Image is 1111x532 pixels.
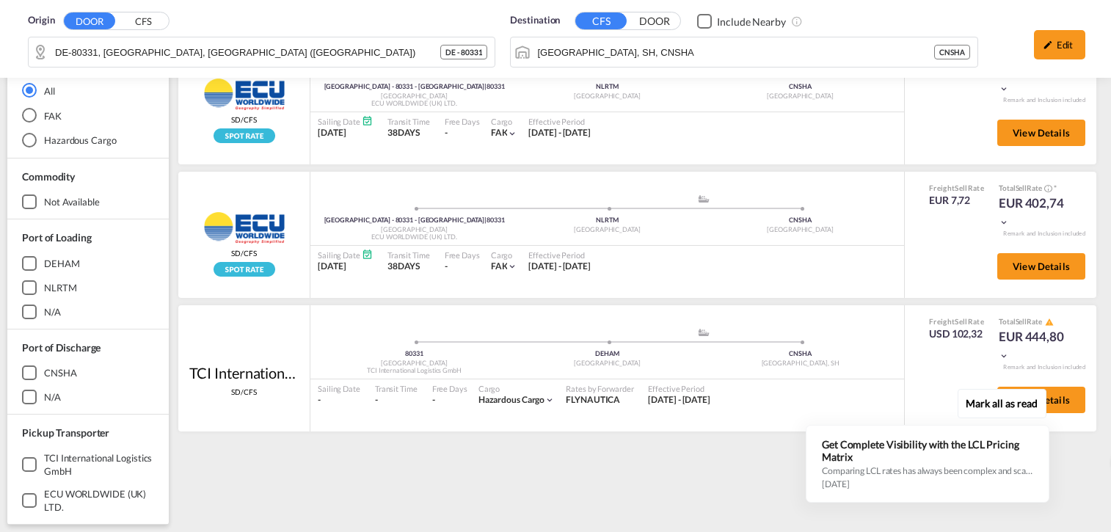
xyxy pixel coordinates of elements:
[318,92,511,101] div: [GEOGRAPHIC_DATA]
[1052,183,1057,192] span: Subject to Remarks
[1016,183,1027,192] span: Sell
[992,230,1096,238] div: Remark and Inclusion included
[445,116,480,127] div: Free Days
[318,383,360,394] div: Sailing Date
[318,366,511,376] div: TCI International Logistics GmbH
[648,383,710,394] div: Effective Period
[575,12,627,29] button: CFS
[22,280,154,295] md-checkbox: NLRTM
[528,260,591,273] div: 11 Sep 2025 - 30 Sep 2025
[197,78,292,111] img: ECU WORLDWIDE (UK) LTD.
[22,256,154,271] md-checkbox: DEHAM
[324,216,487,224] span: [GEOGRAPHIC_DATA] - 80331 - [GEOGRAPHIC_DATA]
[44,195,100,208] div: not available
[22,231,92,244] span: Port of Loading
[992,96,1096,104] div: Remark and Inclusion included
[511,82,704,92] div: NLRTM
[432,394,435,407] div: -
[231,387,256,397] span: SD/CFS
[318,249,373,260] div: Sailing Date
[117,13,169,30] button: CFS
[231,248,256,258] span: SD/CFS
[22,305,154,319] md-checkbox: N/A
[214,262,275,277] div: Rollable available
[999,351,1009,361] md-icon: icon-chevron-down
[362,115,373,126] md-icon: Schedules Available
[999,183,1072,194] div: Total Rate
[28,13,54,28] span: Origin
[375,383,418,394] div: Transit Time
[999,316,1072,328] div: Total Rate
[929,193,984,208] div: EUR 7,72
[511,225,704,235] div: [GEOGRAPHIC_DATA]
[717,15,786,29] div: Include Nearby
[629,13,680,30] button: DOOR
[318,359,511,368] div: [GEOGRAPHIC_DATA]
[445,47,482,57] span: DE - 80331
[999,84,1009,94] md-icon: icon-chevron-down
[362,249,373,260] md-icon: Schedules Available
[566,394,620,405] span: FLYNAUTICA
[44,366,77,379] div: CNSHA
[44,487,154,514] div: ECU WORLDWIDE (UK) LTD.
[997,120,1085,146] button: View Details
[566,383,633,394] div: Rates by Forwarder
[197,211,292,244] img: ECU WORLDWIDE (UK) LTD.
[22,83,154,98] md-radio-button: All
[704,216,897,225] div: CNSHA
[1013,260,1070,272] span: View Details
[997,253,1085,280] button: View Details
[189,362,299,383] div: TCI International Logistics GmbH
[318,116,373,127] div: Sailing Date
[511,92,704,101] div: [GEOGRAPHIC_DATA]
[44,305,61,318] div: N/A
[507,128,517,139] md-icon: icon-chevron-down
[1043,317,1054,328] button: icon-alert
[528,127,591,138] span: [DATE] - [DATE]
[491,260,508,272] span: FAK
[1016,317,1027,326] span: Sell
[324,82,487,90] span: [GEOGRAPHIC_DATA] - 80331 - [GEOGRAPHIC_DATA]
[484,82,487,90] span: |
[214,128,275,143] div: Rollable available
[214,262,275,277] img: Spot_rate_v2.png
[318,394,360,407] div: -
[22,365,154,380] md-checkbox: CNSHA
[704,349,897,359] div: CNSHA
[491,116,518,127] div: Cargo
[445,249,480,260] div: Free Days
[387,127,430,139] div: 38DAYS
[318,99,511,109] div: ECU WORLDWIDE (UK) LTD.
[544,395,555,405] md-icon: icon-chevron-down
[528,249,591,260] div: Effective Period
[1034,30,1085,59] div: icon-pencilEdit
[214,128,275,143] img: Spot_rate_v2.png
[999,194,1072,230] div: EUR 402,74
[64,12,115,29] button: DOOR
[955,183,967,192] span: Sell
[375,394,418,407] div: -
[648,394,710,405] span: [DATE] - [DATE]
[387,249,430,260] div: Transit Time
[22,133,154,147] md-radio-button: Hazardous Cargo
[992,363,1096,371] div: Remark and Inclusion included
[511,37,977,67] md-input-container: Shanghai, SH, CNSHA
[22,341,101,354] span: Port of Discharge
[1042,183,1052,194] button: Spot Rates are dynamic & can fluctuate with time
[445,260,448,273] div: -
[511,349,704,359] div: DEHAM
[929,327,984,341] div: USD 102,32
[432,383,467,394] div: Free Days
[478,394,545,405] span: Hazardous Cargo
[1045,318,1054,327] md-icon: icon-alert
[697,13,786,29] md-checkbox: Checkbox No Ink
[929,183,984,193] div: Freight Rate
[955,317,967,326] span: Sell
[29,37,495,67] md-input-container: DE-80331, München, Bayern (Bavaria)
[405,349,423,357] span: 80331
[528,260,591,272] span: [DATE] - [DATE]
[704,225,897,235] div: [GEOGRAPHIC_DATA]
[510,13,560,28] span: Destination
[22,426,109,439] span: Pickup Transporter
[55,41,440,63] input: Search by Door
